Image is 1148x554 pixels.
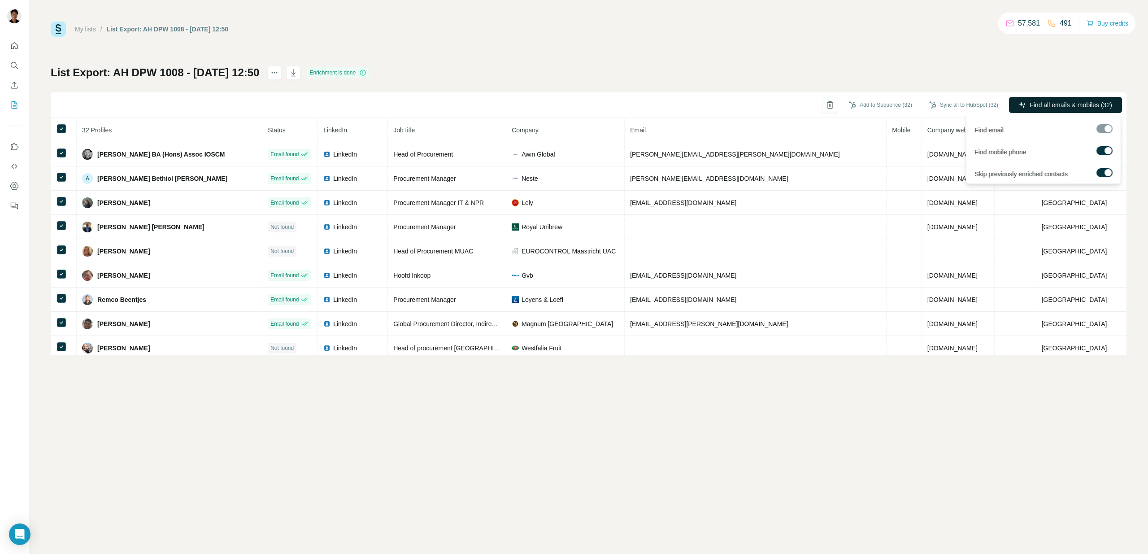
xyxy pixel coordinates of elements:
[630,199,736,206] span: [EMAIL_ADDRESS][DOMAIN_NAME]
[97,319,150,328] span: [PERSON_NAME]
[82,197,93,208] img: Avatar
[97,174,227,183] span: [PERSON_NAME] Bethiol [PERSON_NAME]
[512,296,519,303] img: company-logo
[393,199,484,206] span: Procurement Manager IT & NPR
[82,294,93,305] img: Avatar
[7,97,22,113] button: My lists
[522,150,555,159] span: Awin Global
[927,199,978,206] span: [DOMAIN_NAME]
[97,150,225,159] span: [PERSON_NAME] BA (Hons) Assoc IOSCM
[82,246,93,257] img: Avatar
[268,127,286,134] span: Status
[393,320,634,327] span: Global Procurement Director, Indirect Procurement, The Magnum Ice Cream Company
[82,318,93,329] img: Avatar
[927,296,978,303] span: [DOMAIN_NAME]
[393,345,519,352] span: Head of procurement [GEOGRAPHIC_DATA]
[1087,17,1128,30] button: Buy credits
[522,198,533,207] span: Lely
[393,223,456,231] span: Procurement Manager
[97,295,146,304] span: Remco Beentjes
[512,345,519,352] img: company-logo
[923,98,1004,112] button: Sync all to HubSpot (32)
[7,57,22,74] button: Search
[323,175,330,182] img: LinkedIn logo
[323,199,330,206] img: LinkedIn logo
[9,523,30,545] div: Open Intercom Messenger
[307,67,369,78] div: Enrichment is done
[927,151,978,158] span: [DOMAIN_NAME]
[974,170,1068,179] span: Skip previously enriched contacts
[82,149,93,160] img: Avatar
[270,296,299,304] span: Email found
[333,174,357,183] span: LinkedIn
[1042,320,1107,327] span: [GEOGRAPHIC_DATA]
[323,151,330,158] img: LinkedIn logo
[267,65,282,80] button: actions
[270,271,299,279] span: Email found
[270,199,299,207] span: Email found
[333,198,357,207] span: LinkedIn
[82,343,93,353] img: Avatar
[927,223,978,231] span: [DOMAIN_NAME]
[97,344,150,353] span: [PERSON_NAME]
[323,248,330,255] img: LinkedIn logo
[82,173,93,184] div: A
[323,127,347,134] span: LinkedIn
[323,345,330,352] img: LinkedIn logo
[270,344,294,352] span: Not found
[393,296,456,303] span: Procurement Manager
[1018,18,1040,29] p: 57,581
[75,26,96,33] a: My lists
[630,320,788,327] span: [EMAIL_ADDRESS][PERSON_NAME][DOMAIN_NAME]
[7,158,22,174] button: Use Surfe API
[843,98,918,112] button: Add to Sequence (32)
[630,272,736,279] span: [EMAIL_ADDRESS][DOMAIN_NAME]
[82,222,93,232] img: Avatar
[333,150,357,159] span: LinkedIn
[630,127,646,134] span: Email
[630,151,840,158] span: [PERSON_NAME][EMAIL_ADDRESS][PERSON_NAME][DOMAIN_NAME]
[333,295,357,304] span: LinkedIn
[323,272,330,279] img: LinkedIn logo
[393,272,430,279] span: Hoofd Inkoop
[927,175,978,182] span: [DOMAIN_NAME]
[51,22,66,37] img: Surfe Logo
[333,222,357,231] span: LinkedIn
[82,270,93,281] img: Avatar
[97,198,150,207] span: [PERSON_NAME]
[270,174,299,183] span: Email found
[512,199,519,206] img: company-logo
[7,198,22,214] button: Feedback
[270,247,294,255] span: Not found
[927,320,978,327] span: [DOMAIN_NAME]
[512,223,519,231] img: company-logo
[1042,296,1107,303] span: [GEOGRAPHIC_DATA]
[974,148,1026,157] span: Find mobile phone
[1042,223,1107,231] span: [GEOGRAPHIC_DATA]
[270,223,294,231] span: Not found
[7,38,22,54] button: Quick start
[1042,345,1107,352] span: [GEOGRAPHIC_DATA]
[522,295,563,304] span: Loyens & Loeff
[512,151,519,158] img: company-logo
[323,223,330,231] img: LinkedIn logo
[630,296,736,303] span: [EMAIL_ADDRESS][DOMAIN_NAME]
[97,222,204,231] span: [PERSON_NAME] [PERSON_NAME]
[512,127,539,134] span: Company
[1009,97,1122,113] button: Find all emails & mobiles (32)
[7,9,22,23] img: Avatar
[522,344,561,353] span: Westfalia Fruit
[393,127,415,134] span: Job title
[7,178,22,194] button: Dashboard
[1042,199,1107,206] span: [GEOGRAPHIC_DATA]
[927,272,978,279] span: [DOMAIN_NAME]
[1030,100,1112,109] span: Find all emails & mobiles (32)
[270,320,299,328] span: Email found
[892,127,910,134] span: Mobile
[1042,272,1107,279] span: [GEOGRAPHIC_DATA]
[393,248,473,255] span: Head of Procurement MUAC
[333,271,357,280] span: LinkedIn
[1042,248,1107,255] span: [GEOGRAPHIC_DATA]
[393,175,456,182] span: Procurement Manager
[522,271,533,280] span: Gvb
